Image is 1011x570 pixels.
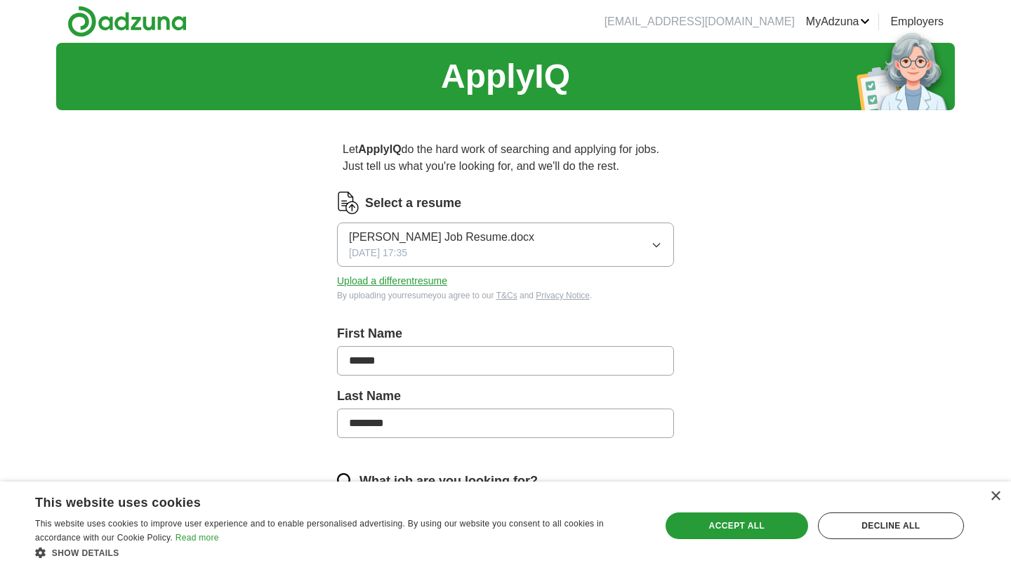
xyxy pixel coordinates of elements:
[337,289,674,302] div: By uploading your resume you agree to our and .
[666,512,808,539] div: Accept all
[536,291,590,300] a: Privacy Notice
[337,223,674,267] button: [PERSON_NAME] Job Resume.docx[DATE] 17:35
[35,545,642,559] div: Show details
[52,548,119,558] span: Show details
[441,51,570,102] h1: ApplyIQ
[496,291,517,300] a: T&Cs
[806,13,871,30] a: MyAdzuna
[337,324,674,343] label: First Name
[604,13,795,30] li: [EMAIL_ADDRESS][DOMAIN_NAME]
[990,491,1000,502] div: Close
[176,533,219,543] a: Read more, opens a new window
[337,192,359,214] img: CV Icon
[35,490,607,511] div: This website uses cookies
[359,472,538,491] label: What job are you looking for?
[358,143,401,155] strong: ApplyIQ
[337,135,674,180] p: Let do the hard work of searching and applying for jobs. Just tell us what you're looking for, an...
[349,229,534,246] span: [PERSON_NAME] Job Resume.docx
[337,473,354,490] img: search.png
[337,274,447,289] button: Upload a differentresume
[35,519,604,543] span: This website uses cookies to improve user experience and to enable personalised advertising. By u...
[67,6,187,37] img: Adzuna logo
[349,246,407,260] span: [DATE] 17:35
[890,13,944,30] a: Employers
[818,512,964,539] div: Decline all
[337,387,674,406] label: Last Name
[365,194,461,213] label: Select a resume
